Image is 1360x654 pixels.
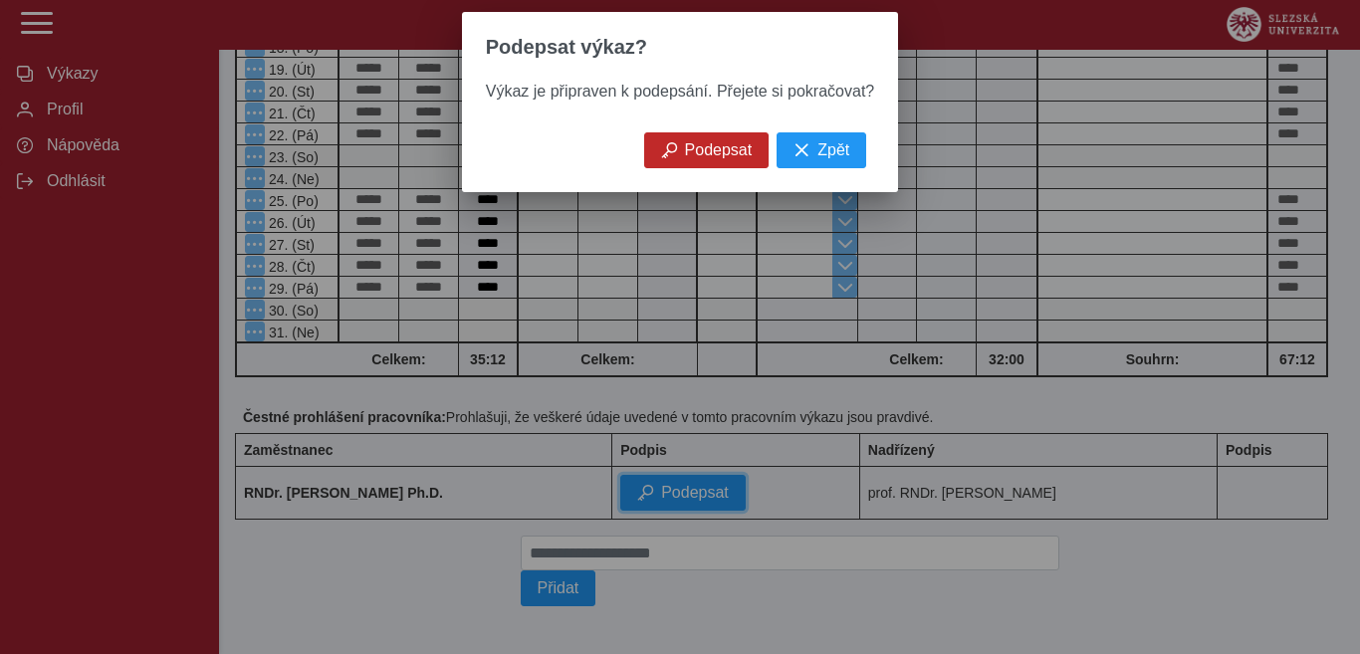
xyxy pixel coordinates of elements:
span: Podepsat výkaz? [486,36,647,59]
button: Zpět [777,132,866,168]
span: Zpět [817,141,849,159]
span: Výkaz je připraven k podepsání. Přejete si pokračovat? [486,83,874,100]
button: Podepsat [644,132,770,168]
span: Podepsat [685,141,753,159]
